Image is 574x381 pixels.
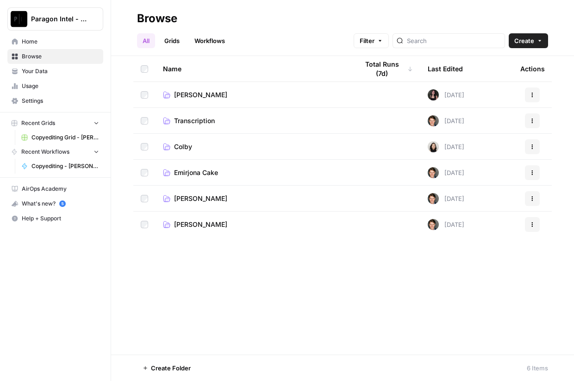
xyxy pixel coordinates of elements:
[59,200,66,207] a: 5
[163,220,343,229] a: [PERSON_NAME]
[22,97,99,105] span: Settings
[7,211,103,226] button: Help + Support
[354,33,389,48] button: Filter
[137,11,177,26] div: Browse
[7,181,103,196] a: AirOps Academy
[137,33,155,48] a: All
[360,36,374,45] span: Filter
[17,130,103,145] a: Copyediting Grid - [PERSON_NAME]
[163,168,343,177] a: Emirjona Cake
[174,116,215,125] span: Transcription
[174,194,227,203] span: [PERSON_NAME]
[428,89,464,100] div: [DATE]
[174,220,227,229] span: [PERSON_NAME]
[137,361,196,375] button: Create Folder
[7,7,103,31] button: Workspace: Paragon Intel - Copyediting
[22,214,99,223] span: Help + Support
[428,115,439,126] img: qw00ik6ez51o8uf7vgx83yxyzow9
[8,197,103,211] div: What's new?
[509,33,548,48] button: Create
[520,56,545,81] div: Actions
[21,148,69,156] span: Recent Workflows
[159,33,185,48] a: Grids
[7,145,103,159] button: Recent Workflows
[31,162,99,170] span: Copyediting - [PERSON_NAME]
[174,90,227,100] span: [PERSON_NAME]
[174,168,218,177] span: Emirjona Cake
[174,142,192,151] span: Colby
[428,115,464,126] div: [DATE]
[151,363,191,373] span: Create Folder
[31,14,87,24] span: Paragon Intel - Copyediting
[11,11,27,27] img: Paragon Intel - Copyediting Logo
[514,36,534,45] span: Create
[428,219,464,230] div: [DATE]
[428,193,439,204] img: qw00ik6ez51o8uf7vgx83yxyzow9
[7,34,103,49] a: Home
[7,116,103,130] button: Recent Grids
[22,52,99,61] span: Browse
[163,90,343,100] a: [PERSON_NAME]
[428,141,464,152] div: [DATE]
[428,219,439,230] img: qw00ik6ez51o8uf7vgx83yxyzow9
[7,79,103,94] a: Usage
[163,194,343,203] a: [PERSON_NAME]
[428,56,463,81] div: Last Edited
[358,56,413,81] div: Total Runs (7d)
[22,37,99,46] span: Home
[428,167,439,178] img: qw00ik6ez51o8uf7vgx83yxyzow9
[21,119,55,127] span: Recent Grids
[31,133,99,142] span: Copyediting Grid - [PERSON_NAME]
[61,201,63,206] text: 5
[22,82,99,90] span: Usage
[163,116,343,125] a: Transcription
[527,363,548,373] div: 6 Items
[7,64,103,79] a: Your Data
[7,196,103,211] button: What's new? 5
[428,193,464,204] div: [DATE]
[163,142,343,151] a: Colby
[22,185,99,193] span: AirOps Academy
[17,159,103,174] a: Copyediting - [PERSON_NAME]
[407,36,501,45] input: Search
[163,56,343,81] div: Name
[7,49,103,64] a: Browse
[428,167,464,178] div: [DATE]
[428,89,439,100] img: 5nlru5lqams5xbrbfyykk2kep4hl
[22,67,99,75] span: Your Data
[428,141,439,152] img: t5ef5oef8zpw1w4g2xghobes91mw
[189,33,231,48] a: Workflows
[7,94,103,108] a: Settings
